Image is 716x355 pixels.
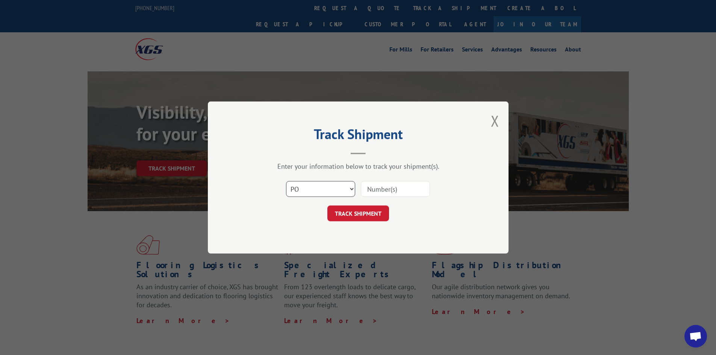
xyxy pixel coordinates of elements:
[491,111,499,131] button: Close modal
[245,162,471,171] div: Enter your information below to track your shipment(s).
[327,205,389,221] button: TRACK SHIPMENT
[684,325,707,347] div: Open chat
[361,181,430,197] input: Number(s)
[245,129,471,143] h2: Track Shipment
